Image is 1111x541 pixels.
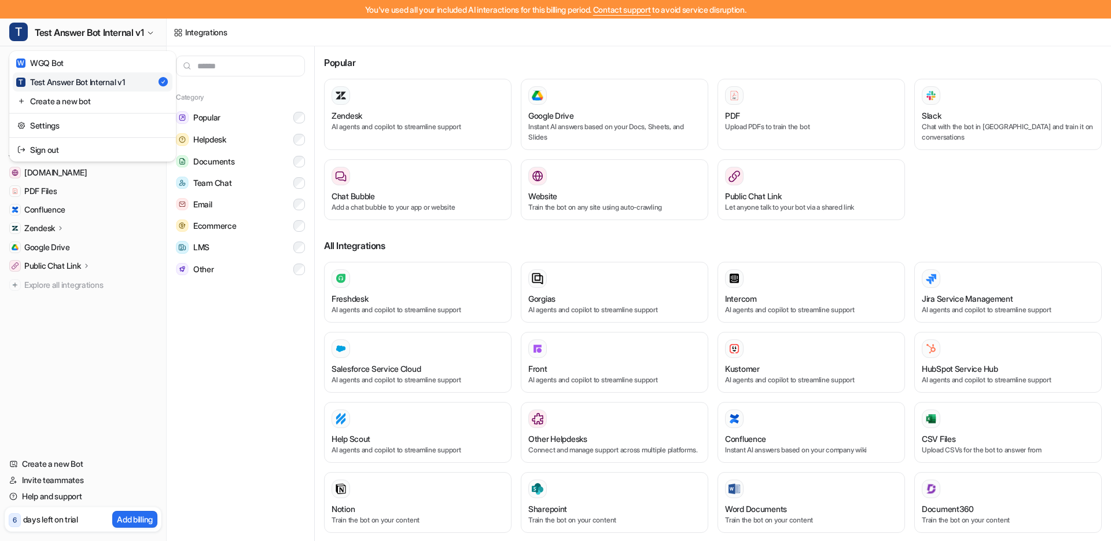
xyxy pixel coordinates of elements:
[17,119,25,131] img: reset
[16,78,25,87] span: T
[16,76,124,88] div: Test Answer Bot Internal v1
[35,24,144,41] span: Test Answer Bot Internal v1
[13,140,172,159] a: Sign out
[13,92,172,111] a: Create a new bot
[13,116,172,135] a: Settings
[9,23,28,41] span: T
[16,59,25,68] span: W
[9,51,176,162] div: TTest Answer Bot Internal v1
[16,57,64,69] div: WGQ Bot
[17,144,25,156] img: reset
[17,95,25,107] img: reset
